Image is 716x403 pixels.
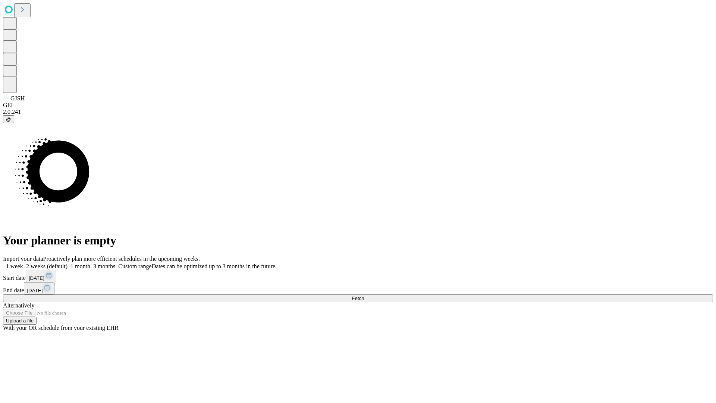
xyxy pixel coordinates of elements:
span: With your OR schedule from your existing EHR [3,325,119,331]
span: @ [6,116,11,122]
button: Upload a file [3,317,37,325]
span: Fetch [352,296,364,301]
span: Custom range [118,263,151,269]
span: 1 month [70,263,90,269]
div: Start date [3,270,713,282]
span: 1 week [6,263,23,269]
button: Fetch [3,294,713,302]
span: Import your data [3,256,43,262]
span: Alternatively [3,302,34,309]
button: [DATE] [24,282,54,294]
button: @ [3,115,14,123]
div: End date [3,282,713,294]
span: Proactively plan more efficient schedules in the upcoming weeks. [43,256,200,262]
button: [DATE] [26,270,56,282]
h1: Your planner is empty [3,234,713,247]
div: GEI [3,102,713,109]
span: 3 months [93,263,115,269]
span: [DATE] [27,288,43,293]
span: GJSH [10,95,25,101]
span: [DATE] [29,275,44,281]
div: 2.0.241 [3,109,713,115]
span: 2 weeks (default) [26,263,67,269]
span: Dates can be optimized up to 3 months in the future. [152,263,277,269]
